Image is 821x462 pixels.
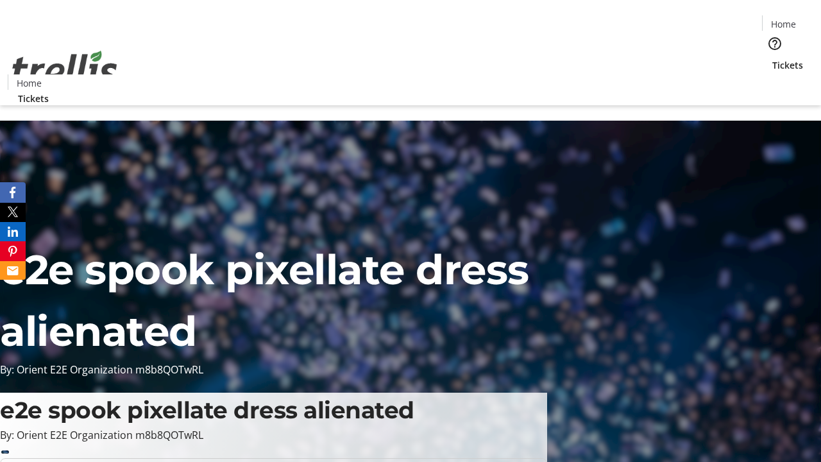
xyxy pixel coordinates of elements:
a: Tickets [8,92,59,105]
a: Home [8,76,49,90]
span: Tickets [18,92,49,105]
button: Help [762,31,788,56]
a: Tickets [762,58,813,72]
span: Tickets [772,58,803,72]
span: Home [17,76,42,90]
img: Orient E2E Organization m8b8QOTwRL's Logo [8,37,122,101]
button: Cart [762,72,788,98]
a: Home [763,17,804,31]
span: Home [771,17,796,31]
